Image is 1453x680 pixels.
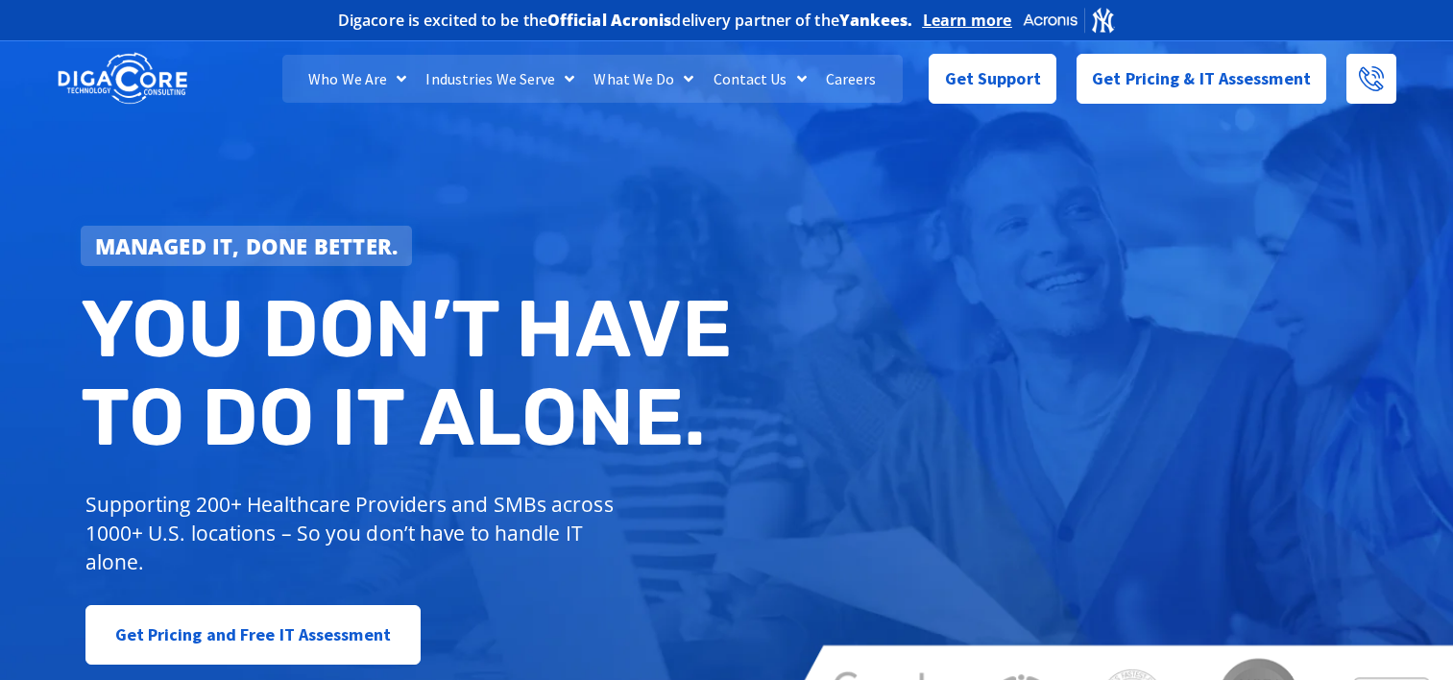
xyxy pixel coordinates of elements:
a: Get Pricing & IT Assessment [1077,54,1326,104]
a: Get Support [929,54,1056,104]
nav: Menu [282,55,904,103]
h2: You don’t have to do IT alone. [81,285,741,461]
a: Learn more [923,11,1012,30]
h2: Digacore is excited to be the delivery partner of the [338,12,913,28]
img: DigaCore Technology Consulting [58,51,187,108]
a: Get Pricing and Free IT Assessment [85,605,421,665]
a: Who We Are [299,55,416,103]
p: Supporting 200+ Healthcare Providers and SMBs across 1000+ U.S. locations – So you don’t have to ... [85,490,622,576]
a: Contact Us [704,55,816,103]
a: Industries We Serve [416,55,584,103]
b: Official Acronis [547,10,672,31]
img: Acronis [1022,6,1116,34]
a: Managed IT, done better. [81,226,413,266]
a: What We Do [584,55,703,103]
a: Careers [816,55,886,103]
span: Get Pricing and Free IT Assessment [115,616,391,654]
span: Get Pricing & IT Assessment [1092,60,1311,98]
b: Yankees. [839,10,913,31]
strong: Managed IT, done better. [95,231,399,260]
span: Get Support [945,60,1041,98]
